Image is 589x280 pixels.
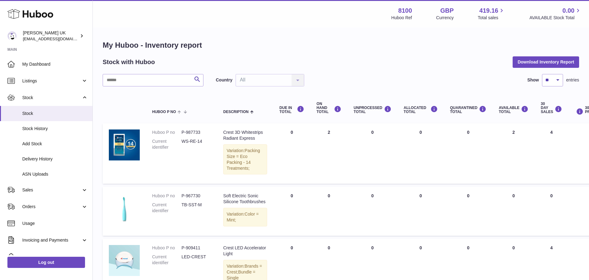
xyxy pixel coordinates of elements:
td: 0 [398,123,444,184]
label: Show [527,77,539,83]
div: DUE IN TOTAL [280,106,304,114]
span: Brands = Crest; [227,264,262,274]
td: 0 [310,187,348,236]
td: 0 [348,123,398,184]
div: Crest LED Accelerator Light [223,245,267,257]
div: 30 DAY SALES [541,102,562,114]
span: Packing Size = Eco Packing - 14 Treatments; [227,148,260,171]
strong: 8100 [398,7,412,15]
div: Soft Electric Sonic Silicone Toothbrushes [223,193,267,205]
span: entries [566,77,579,83]
span: AVAILABLE Stock Total [529,15,582,21]
a: 419.16 Total sales [478,7,505,21]
div: ALLOCATED Total [404,106,438,114]
dd: P-909411 [181,245,211,251]
img: product image [109,129,140,160]
div: Crest 3D Whitestrips Radiant Express [223,129,267,141]
div: QUARANTINED Total [450,106,487,114]
div: UNPROCESSED Total [354,106,391,114]
div: AVAILABLE Total [499,106,528,114]
td: 0 [398,187,444,236]
span: Stock [22,95,81,101]
span: Sales [22,187,81,193]
strong: GBP [440,7,454,15]
span: Invoicing and Payments [22,237,81,243]
td: 0 [273,123,310,184]
span: Stock History [22,126,88,132]
span: 0 [467,193,469,198]
span: ASN Uploads [22,171,88,177]
dd: TB-SST-M [181,202,211,214]
span: [EMAIL_ADDRESS][DOMAIN_NAME] [23,36,91,41]
div: ON HAND Total [317,102,341,114]
dd: WS-RE-14 [181,138,211,150]
dt: Current identifier [152,254,181,266]
dt: Huboo P no [152,245,181,251]
div: Variation: [223,208,267,226]
div: Currency [436,15,454,21]
a: 0.00 AVAILABLE Stock Total [529,7,582,21]
span: Listings [22,78,81,84]
dt: Current identifier [152,138,181,150]
dd: LED-CREST [181,254,211,266]
span: 0 [467,130,469,135]
span: 419.16 [479,7,498,15]
td: 0 [348,187,398,236]
span: Cases [22,254,88,260]
img: product image [109,245,140,276]
span: Total sales [478,15,505,21]
img: emotion88hk@gmail.com [7,31,17,41]
button: Download Inventory Report [513,56,579,68]
label: Country [216,77,233,83]
div: Huboo Ref [391,15,412,21]
div: Variation: [223,144,267,175]
span: My Dashboard [22,61,88,67]
td: 2 [310,123,348,184]
td: 2 [493,123,535,184]
td: 0 [273,187,310,236]
td: 0 [535,187,568,236]
span: 0 [467,245,469,250]
h1: My Huboo - Inventory report [103,40,579,50]
dd: P-987733 [181,129,211,135]
a: Log out [7,257,85,268]
td: 4 [535,123,568,184]
span: Usage [22,221,88,226]
td: 0 [493,187,535,236]
span: Stock [22,111,88,116]
dt: Huboo P no [152,193,181,199]
span: 0.00 [562,7,574,15]
span: Huboo P no [152,110,176,114]
dt: Current identifier [152,202,181,214]
div: [PERSON_NAME] UK [23,30,79,42]
dd: P-967730 [181,193,211,199]
span: Add Stock [22,141,88,147]
span: Orders [22,204,81,210]
img: product image [109,193,140,224]
span: Delivery History [22,156,88,162]
span: Description [223,110,249,114]
dt: Huboo P no [152,129,181,135]
h2: Stock with Huboo [103,58,155,66]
